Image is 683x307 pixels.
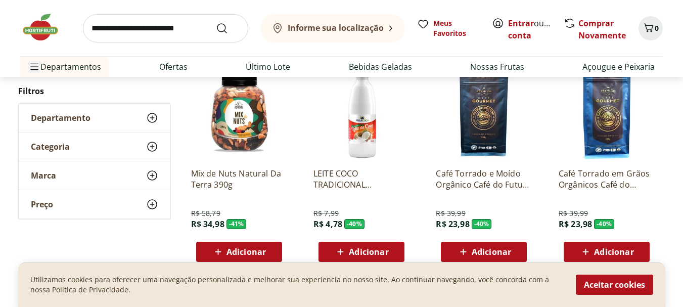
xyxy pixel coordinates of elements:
span: Marca [31,170,56,181]
img: LEITE COCO TRADICIONAL BRASCOCO 500ML [313,64,409,160]
span: - 41 % [226,219,247,229]
button: Departamento [19,104,170,132]
button: Informe sua localização [260,14,405,42]
p: Utilizamos cookies para oferecer uma navegação personalizada e melhorar sua experiencia no nosso ... [30,275,564,295]
span: R$ 23,98 [436,218,469,230]
button: Adicionar [318,242,404,262]
span: Departamento [31,113,90,123]
img: Mix de Nuts Natural Da Terra 390g [191,64,287,160]
span: Adicionar [472,248,511,256]
a: Nossas Frutas [470,61,524,73]
img: Café Torrado em Grãos Orgânicos Café do Futuro 250g [559,64,655,160]
span: Adicionar [349,248,388,256]
button: Carrinho [639,16,663,40]
button: Adicionar [196,242,282,262]
span: R$ 58,79 [191,208,220,218]
button: Menu [28,55,40,79]
a: Comprar Novamente [578,18,626,41]
input: search [83,14,248,42]
span: R$ 39,99 [559,208,588,218]
span: R$ 7,99 [313,208,339,218]
span: Preço [31,199,53,209]
span: R$ 23,98 [559,218,592,230]
button: Adicionar [441,242,527,262]
b: Informe sua localização [288,22,384,33]
span: Meus Favoritos [433,18,480,38]
span: R$ 4,78 [313,218,342,230]
a: Criar conta [508,18,564,41]
button: Marca [19,161,170,190]
a: Entrar [508,18,534,29]
span: Adicionar [594,248,633,256]
a: Último Lote [246,61,290,73]
span: ou [508,17,553,41]
span: - 40 % [594,219,614,229]
a: Mix de Nuts Natural Da Terra 390g [191,168,287,190]
a: Ofertas [159,61,188,73]
a: Café Torrado em Grãos Orgânicos Café do Futuro 250g [559,168,655,190]
button: Categoria [19,133,170,161]
button: Preço [19,190,170,218]
h2: Filtros [18,81,171,101]
a: LEITE COCO TRADICIONAL BRASCOCO 500ML [313,168,409,190]
span: R$ 34,98 [191,218,224,230]
button: Aceitar cookies [576,275,653,295]
span: R$ 39,99 [436,208,465,218]
img: Café Torrado e Moído Orgânico Café do Futuro 250g [436,64,532,160]
span: Departamentos [28,55,101,79]
span: Categoria [31,142,70,152]
a: Bebidas Geladas [349,61,412,73]
button: Submit Search [216,22,240,34]
img: Hortifruti [20,12,71,42]
a: Meus Favoritos [417,18,480,38]
span: - 40 % [344,219,365,229]
button: Adicionar [564,242,650,262]
span: 0 [655,23,659,33]
a: Café Torrado e Moído Orgânico Café do Futuro 250g [436,168,532,190]
span: - 40 % [472,219,492,229]
a: Açougue e Peixaria [582,61,655,73]
span: Adicionar [226,248,266,256]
